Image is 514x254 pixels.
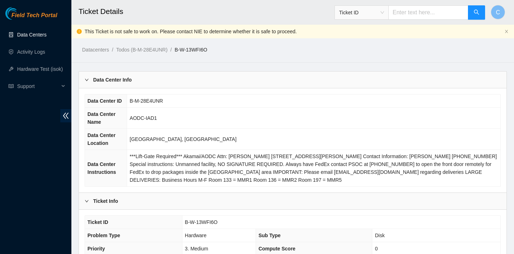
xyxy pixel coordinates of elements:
span: / [170,47,172,53]
span: Field Tech Portal [11,12,57,19]
a: Akamai TechnologiesField Tech Portal [5,13,57,22]
button: close [504,29,509,34]
div: Data Center Info [79,72,507,88]
div: Ticket Info [79,193,507,209]
span: Problem Type [87,233,120,238]
span: search [474,9,479,16]
span: B-M-28E4UNR [130,98,163,104]
span: Disk [375,233,384,238]
span: Hardware [185,233,207,238]
span: AODC-IAD1 [130,115,157,121]
span: double-left [60,109,71,122]
span: B-W-13WFI6O [185,219,218,225]
b: Data Center Info [93,76,132,84]
span: Ticket ID [87,219,108,225]
span: Support [17,79,59,93]
span: [GEOGRAPHIC_DATA], [GEOGRAPHIC_DATA] [130,136,236,142]
span: Ticket ID [339,7,384,18]
button: search [468,5,485,20]
span: 3. Medium [185,246,208,251]
span: Data Center Location [87,132,116,146]
a: Hardware Test (isok) [17,66,63,72]
b: Ticket Info [93,197,118,205]
a: Todos (B-M-28E4UNR) [116,47,167,53]
button: C [491,5,505,19]
span: Data Center Name [87,111,116,125]
input: Enter text here... [388,5,468,20]
span: read [9,84,14,89]
span: Data Center Instructions [87,161,116,175]
span: 0 [375,246,378,251]
span: Data Center ID [87,98,122,104]
span: Compute Score [258,246,295,251]
a: Data Centers [17,32,46,38]
a: Activity Logs [17,49,45,55]
a: B-W-13WFI6O [175,47,207,53]
span: / [112,47,113,53]
span: right [85,199,89,203]
a: Datacenters [82,47,109,53]
span: right [85,78,89,82]
span: C [496,8,500,17]
span: ***Lift-Gate Required*** Akamai/AODC Attn: [PERSON_NAME] [STREET_ADDRESS][PERSON_NAME] Contact In... [130,153,497,183]
span: Priority [87,246,105,251]
span: Sub Type [258,233,281,238]
img: Akamai Technologies [5,7,36,20]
